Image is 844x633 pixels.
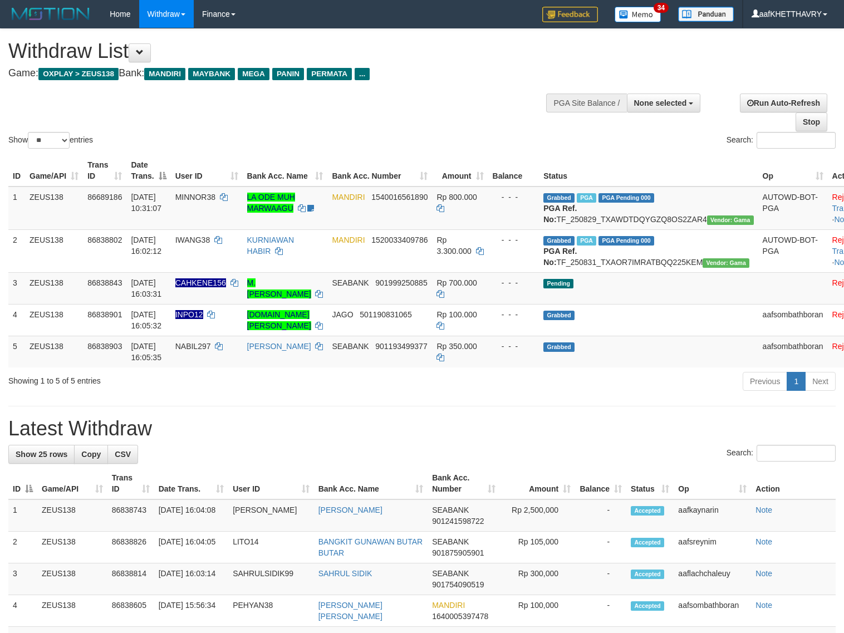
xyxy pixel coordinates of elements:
[543,279,573,288] span: Pending
[8,418,836,440] h1: Latest Withdraw
[83,155,126,187] th: Trans ID: activate to sort column ascending
[432,537,469,546] span: SEABANK
[493,309,535,320] div: - - -
[727,132,836,149] label: Search:
[436,193,477,202] span: Rp 800.000
[674,499,751,532] td: aafkaynarin
[228,563,313,595] td: SAHRULSIDIK99
[25,272,83,304] td: ZEUS138
[107,563,154,595] td: 86838814
[37,563,107,595] td: ZEUS138
[81,450,101,459] span: Copy
[493,277,535,288] div: - - -
[375,278,427,287] span: Copy 901999250885 to clipboard
[8,595,37,627] td: 4
[238,68,269,80] span: MEGA
[758,187,828,230] td: AUTOWD-BOT-PGA
[493,192,535,203] div: - - -
[577,193,596,203] span: Marked by aafkaynarin
[154,563,228,595] td: [DATE] 16:03:14
[654,3,669,13] span: 34
[272,68,304,80] span: PANIN
[436,235,471,256] span: Rp 3.300.000
[318,601,382,621] a: [PERSON_NAME] [PERSON_NAME]
[674,532,751,563] td: aafsreynim
[318,506,382,514] a: [PERSON_NAME]
[307,68,352,80] span: PERMATA
[247,342,311,351] a: [PERSON_NAME]
[436,310,477,319] span: Rp 100.000
[546,94,626,112] div: PGA Site Balance /
[575,499,626,532] td: -
[154,499,228,532] td: [DATE] 16:04:08
[674,595,751,627] td: aafsombathboran
[25,155,83,187] th: Game/API: activate to sort column ascending
[8,132,93,149] label: Show entries
[787,372,806,391] a: 1
[575,532,626,563] td: -
[318,537,423,557] a: BANGKIT GUNAWAN BUTAR BUTAR
[314,468,428,499] th: Bank Acc. Name: activate to sort column ascending
[755,506,772,514] a: Note
[542,7,598,22] img: Feedback.jpg
[8,187,25,230] td: 1
[247,278,311,298] a: M. [PERSON_NAME]
[674,563,751,595] td: aaflachchaleuy
[37,595,107,627] td: ZEUS138
[755,537,772,546] a: Note
[500,532,575,563] td: Rp 105,000
[432,506,469,514] span: SEABANK
[634,99,687,107] span: None selected
[74,445,108,464] a: Copy
[626,468,674,499] th: Status: activate to sort column ascending
[228,532,313,563] td: LITO14
[87,342,122,351] span: 86838903
[107,468,154,499] th: Trans ID: activate to sort column ascending
[703,258,749,268] span: Vendor URL: https://trx31.1velocity.biz
[751,468,836,499] th: Action
[87,235,122,244] span: 86838802
[758,304,828,336] td: aafsombathboran
[8,40,552,62] h1: Withdraw List
[500,499,575,532] td: Rp 2,500,000
[107,595,154,627] td: 86838605
[171,155,243,187] th: User ID: activate to sort column ascending
[543,342,575,352] span: Grabbed
[428,468,500,499] th: Bank Acc. Number: activate to sort column ascending
[243,155,328,187] th: Bank Acc. Name: activate to sort column ascending
[375,342,427,351] span: Copy 901193499377 to clipboard
[28,132,70,149] select: Showentries
[678,7,734,22] img: panduan.png
[8,445,75,464] a: Show 25 rows
[543,311,575,320] span: Grabbed
[8,532,37,563] td: 2
[154,532,228,563] td: [DATE] 16:04:05
[796,112,827,131] a: Stop
[87,278,122,287] span: 86838843
[543,193,575,203] span: Grabbed
[332,310,353,319] span: JAGO
[757,132,836,149] input: Search:
[432,601,465,610] span: MANDIRI
[755,601,772,610] a: Note
[115,450,131,459] span: CSV
[727,445,836,462] label: Search:
[631,506,664,516] span: Accepted
[175,235,210,244] span: IWANG38
[8,272,25,304] td: 3
[493,234,535,246] div: - - -
[332,342,369,351] span: SEABANK
[432,155,488,187] th: Amount: activate to sort column ascending
[598,193,654,203] span: PGA Pending
[8,468,37,499] th: ID: activate to sort column descending
[543,236,575,246] span: Grabbed
[371,235,428,244] span: Copy 1520033409786 to clipboard
[8,155,25,187] th: ID
[488,155,539,187] th: Balance
[144,68,185,80] span: MANDIRI
[539,229,758,272] td: TF_250831_TXAOR7IMRATBQQ225KEM
[631,538,664,547] span: Accepted
[615,7,661,22] img: Button%20Memo.svg
[371,193,428,202] span: Copy 1540016561890 to clipboard
[758,155,828,187] th: Op: activate to sort column ascending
